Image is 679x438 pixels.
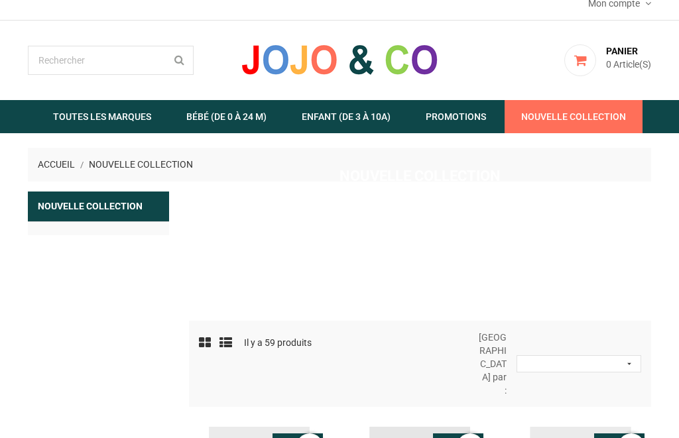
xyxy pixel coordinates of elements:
p: Il y a 59 produits [244,336,312,349]
i:  [625,359,634,368]
img: JOJO & CO [240,43,439,76]
a: Accueil [38,159,77,170]
input: Rechercher [28,46,194,75]
a: Nouvelle Collection [28,192,169,222]
a: Enfant (de 3 à 10A) [285,100,407,133]
a: Bébé (de 0 à 24 m) [170,100,283,133]
a: Nouvelle Collection [505,100,643,133]
span: Panier [606,46,638,56]
a: Promotions [409,100,503,133]
span: Article(s) [613,59,651,70]
a: Toutes les marques [36,100,168,133]
span: 0 [606,59,611,70]
button:  [517,355,641,372]
a: Nouvelle Collection [89,159,193,170]
h1: Nouvelle Collection [199,168,642,184]
span: [GEOGRAPHIC_DATA] par : [468,331,517,397]
span: Accueil [38,159,75,170]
